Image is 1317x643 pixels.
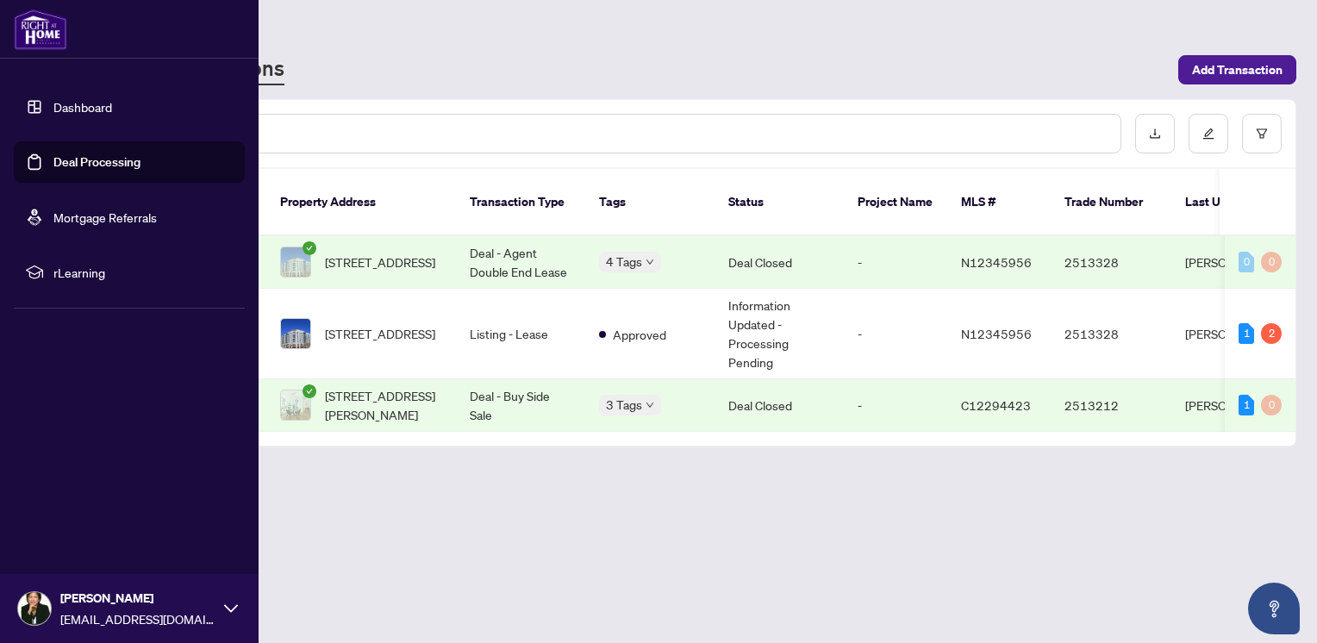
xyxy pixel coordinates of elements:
[606,395,642,415] span: 3 Tags
[1135,114,1175,153] button: download
[281,247,310,277] img: thumbnail-img
[53,263,233,282] span: rLearning
[1149,128,1161,140] span: download
[1051,289,1171,379] td: 2513328
[613,325,666,344] span: Approved
[606,252,642,272] span: 4 Tags
[1178,55,1296,84] button: Add Transaction
[1171,379,1301,432] td: [PERSON_NAME]
[715,236,844,289] td: Deal Closed
[456,169,585,236] th: Transaction Type
[961,326,1032,341] span: N12345956
[1202,128,1214,140] span: edit
[1051,169,1171,236] th: Trade Number
[1248,583,1300,634] button: Open asap
[1261,395,1282,415] div: 0
[1239,323,1254,344] div: 1
[646,258,654,266] span: down
[60,589,215,608] span: [PERSON_NAME]
[18,592,51,625] img: Profile Icon
[1192,56,1283,84] span: Add Transaction
[1171,289,1301,379] td: [PERSON_NAME]
[1051,236,1171,289] td: 2513328
[1239,395,1254,415] div: 1
[1171,169,1301,236] th: Last Updated By
[646,401,654,409] span: down
[585,169,715,236] th: Tags
[715,379,844,432] td: Deal Closed
[456,289,585,379] td: Listing - Lease
[456,379,585,432] td: Deal - Buy Side Sale
[303,384,316,398] span: check-circle
[844,379,947,432] td: -
[303,241,316,255] span: check-circle
[60,609,215,628] span: [EMAIL_ADDRESS][DOMAIN_NAME]
[844,169,947,236] th: Project Name
[1171,236,1301,289] td: [PERSON_NAME]
[715,169,844,236] th: Status
[1242,114,1282,153] button: filter
[266,169,456,236] th: Property Address
[961,254,1032,270] span: N12345956
[325,324,435,343] span: [STREET_ADDRESS]
[53,154,140,170] a: Deal Processing
[1261,252,1282,272] div: 0
[281,319,310,348] img: thumbnail-img
[325,386,442,424] span: [STREET_ADDRESS][PERSON_NAME]
[53,99,112,115] a: Dashboard
[325,253,435,272] span: [STREET_ADDRESS]
[947,169,1051,236] th: MLS #
[1256,128,1268,140] span: filter
[1239,252,1254,272] div: 0
[281,390,310,420] img: thumbnail-img
[14,9,67,50] img: logo
[961,397,1031,413] span: C12294423
[456,236,585,289] td: Deal - Agent Double End Lease
[1051,379,1171,432] td: 2513212
[715,289,844,379] td: Information Updated - Processing Pending
[53,209,157,225] a: Mortgage Referrals
[844,289,947,379] td: -
[844,236,947,289] td: -
[1261,323,1282,344] div: 2
[1189,114,1228,153] button: edit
